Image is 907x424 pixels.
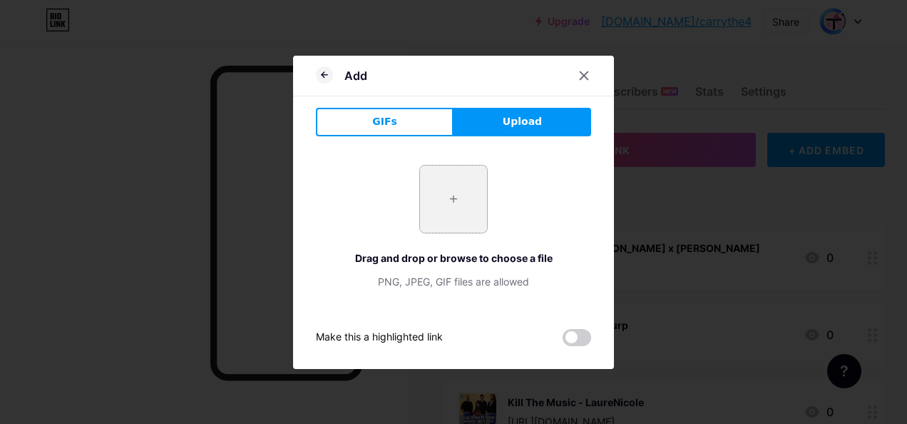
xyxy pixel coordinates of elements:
span: Upload [503,114,542,129]
div: Drag and drop or browse to choose a file [316,251,591,266]
button: GIFs [316,108,453,136]
span: GIFs [372,114,397,129]
div: PNG, JPEG, GIF files are allowed [316,274,591,289]
div: Add [344,67,367,84]
button: Upload [453,108,591,136]
div: Make this a highlighted link [316,329,443,346]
